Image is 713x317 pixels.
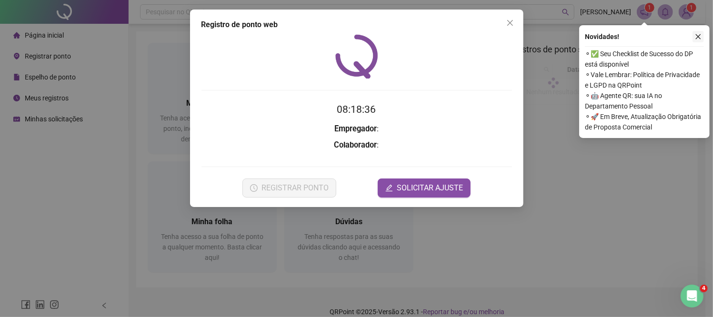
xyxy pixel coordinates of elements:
[335,34,378,79] img: QRPoint
[385,184,393,192] span: edit
[201,19,512,30] div: Registro de ponto web
[201,123,512,135] h3: :
[502,15,518,30] button: Close
[378,178,471,198] button: editSOLICITAR AJUSTE
[695,33,702,40] span: close
[585,111,704,132] span: ⚬ 🚀 Em Breve, Atualização Obrigatória de Proposta Comercial
[337,104,376,115] time: 08:18:36
[585,90,704,111] span: ⚬ 🤖 Agente QR: sua IA no Departamento Pessoal
[700,285,708,292] span: 4
[334,140,377,149] strong: Colaborador
[585,49,704,69] span: ⚬ ✅ Seu Checklist de Sucesso do DP está disponível
[585,69,704,90] span: ⚬ Vale Lembrar: Política de Privacidade e LGPD na QRPoint
[397,182,463,194] span: SOLICITAR AJUSTE
[242,178,336,198] button: REGISTRAR PONTO
[585,31,619,42] span: Novidades !
[681,285,703,307] iframe: Intercom live chat
[506,19,514,27] span: close
[201,139,512,151] h3: :
[334,124,377,133] strong: Empregador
